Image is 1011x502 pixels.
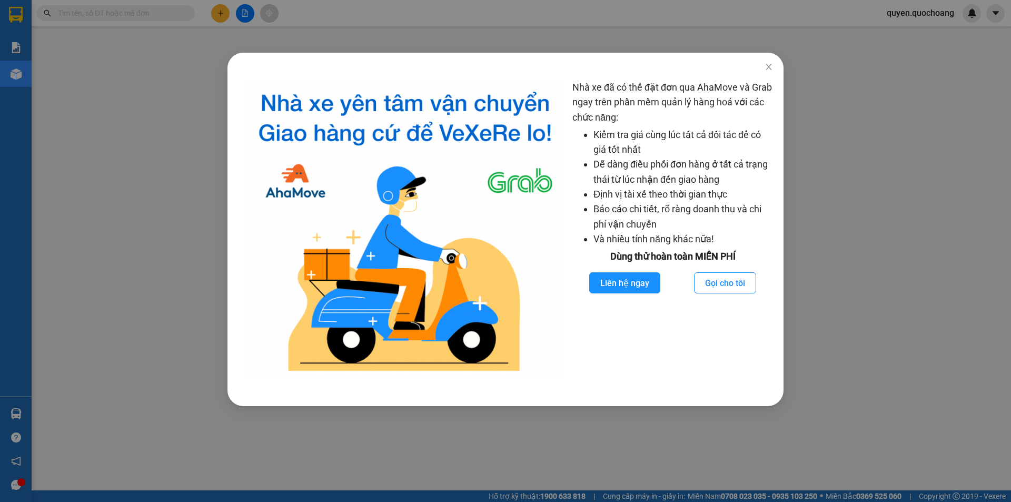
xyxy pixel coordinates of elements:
[600,277,649,290] span: Liên hệ ngay
[593,202,773,232] li: Báo cáo chi tiết, rõ ràng doanh thu và chi phí vận chuyển
[593,232,773,247] li: Và nhiều tính năng khác nữa!
[765,63,773,71] span: close
[593,187,773,202] li: Định vị tài xế theo thời gian thực
[694,272,756,293] button: Gọi cho tôi
[572,80,773,380] div: Nhà xe đã có thể đặt đơn qua AhaMove và Grab ngay trên phần mềm quản lý hàng hoá với các chức năng:
[589,272,660,293] button: Liên hệ ngay
[246,80,564,380] img: logo
[593,127,773,158] li: Kiểm tra giá cùng lúc tất cả đối tác để có giá tốt nhất
[754,53,784,82] button: Close
[705,277,745,290] span: Gọi cho tôi
[572,249,773,264] div: Dùng thử hoàn toàn MIỄN PHÍ
[593,157,773,187] li: Dễ dàng điều phối đơn hàng ở tất cả trạng thái từ lúc nhận đến giao hàng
